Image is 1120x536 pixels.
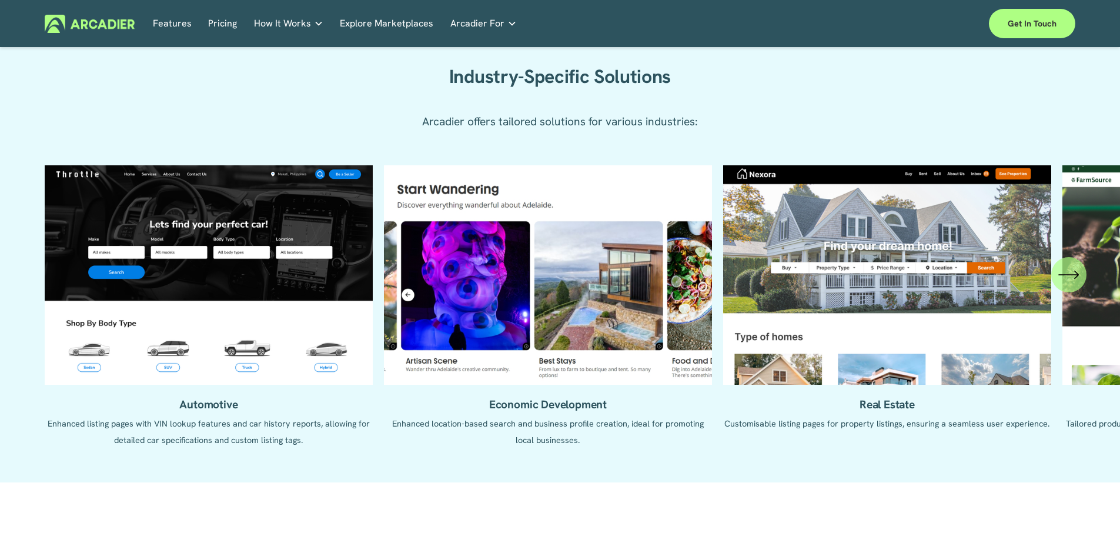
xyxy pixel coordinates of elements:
[1051,257,1086,292] button: Next
[450,15,504,32] span: Arcadier For
[395,65,725,89] h2: Industry-Specific Solutions
[45,15,135,33] img: Arcadier
[1061,480,1120,536] iframe: Chat Widget
[989,9,1075,38] a: Get in touch
[254,15,311,32] span: How It Works
[153,15,192,33] a: Features
[254,15,323,33] a: folder dropdown
[450,15,517,33] a: folder dropdown
[422,114,698,129] span: Arcadier offers tailored solutions for various industries:
[208,15,237,33] a: Pricing
[1061,480,1120,536] div: Widget de chat
[340,15,433,33] a: Explore Marketplaces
